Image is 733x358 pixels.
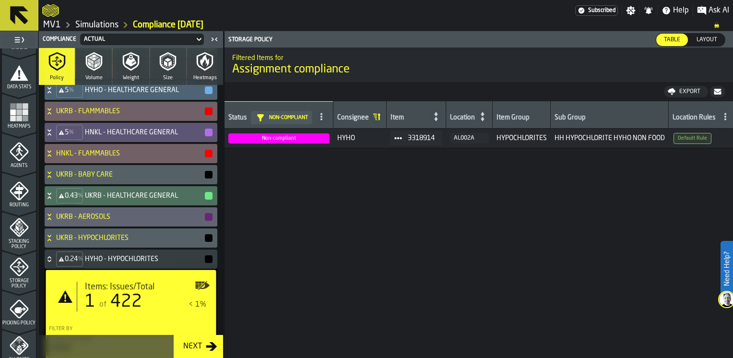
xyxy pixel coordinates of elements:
h4: HNKL - FLAMMABLES [56,150,204,157]
span: HYHO [337,134,383,142]
div: thumb [689,34,725,46]
nav: Breadcrumb [42,19,729,31]
div: Storage Policy [226,36,480,43]
span: of [99,301,106,309]
header: Storage Policy [225,31,733,48]
span: 0.43 [65,192,78,200]
div: Location [450,114,475,123]
span: HYPOCHLORITES [497,134,547,142]
div: Title [85,282,206,292]
button: button- [205,234,213,242]
span: 5 [65,86,69,94]
li: menu Orders [2,15,36,53]
h4: UKRB - HEALTHCARE GENERAL [85,192,204,200]
li: menu Routing [2,172,36,211]
div: < 1% [189,299,206,310]
button: button- [205,129,213,136]
div: UKRB - HYPOCHLORITES [45,228,213,248]
span: Storage Policy [2,278,36,289]
button: button- [205,171,213,179]
div: 1 [85,292,95,311]
span: % [69,129,74,136]
button: button-AL002A [450,133,489,143]
h2: Sub Title [232,52,725,62]
span: Help [673,5,689,16]
div: HYHO - HYPOCHLORITES [45,250,213,269]
a: link-to-/wh/i/3ccf57d1-1e0c-4a81-a3bb-c2011c5f0d50 [43,20,61,30]
li: menu Agents [2,133,36,171]
h4: UKRB - HYPOCHLORITES [56,234,204,242]
span: 0.24 [65,255,78,263]
a: link-to-/wh/i/3ccf57d1-1e0c-4a81-a3bb-c2011c5f0d50/settings/billing [575,5,618,16]
div: HNKL - FLAMMABLES [45,144,213,163]
label: button-toggle-Ask AI [693,5,733,16]
div: Item Group [497,114,546,123]
span: Policy [50,75,64,81]
span: Heatmaps [193,75,217,81]
a: link-to-/wh/i/3ccf57d1-1e0c-4a81-a3bb-c2011c5f0d50/simulations/f22fc673-aff1-4b61-9704-98a8e2f6fa4a [133,20,203,30]
span: 3318914 [408,134,435,142]
h4: HYHO - HYPOCHLORITES [85,255,204,263]
label: button-toggle-Close me [208,34,221,45]
div: AL002A [454,135,485,142]
span: Agents [2,163,36,168]
div: DropdownMenuValue-102998ef-d07e-4008-b8c5-7bd81e84dea8 [78,34,206,45]
span: Weight [123,75,139,81]
label: Need Help? [721,242,732,296]
span: Routing [2,203,36,208]
h4: UKRB - AEROSOLS [56,213,204,221]
button: button- [205,150,213,157]
span: 422 [110,293,142,310]
label: button-switch-multi-Layout [688,33,725,47]
button: button- [205,192,213,200]
div: UKRB - HEALTHCARE GENERAL [45,186,213,205]
div: Next [179,341,206,352]
li: menu Heatmaps [2,94,36,132]
a: logo-header [42,2,59,19]
button: button-Next [174,335,223,358]
div: UKRB - AEROSOLS [45,207,213,227]
h4: HNKL - HEALTHCARE GENERAL [85,129,204,136]
div: thumb [656,34,688,46]
span: Subscribed [588,7,615,14]
span: % [69,87,74,94]
span: % [78,256,83,263]
span: Assignment Compliance Rule [674,133,711,144]
span: Volume [85,75,103,81]
button: button- [205,107,213,115]
li: menu Picking Policy [2,290,36,329]
label: Filter By [47,324,215,334]
span: Non-compliant [269,115,308,121]
button: button- [205,86,213,94]
label: button-toggle-Toggle Full Menu [2,33,36,47]
div: HYHO - HEALTHCARE GENERAL [45,81,213,100]
div: hide filter [255,113,269,122]
h4: UKRB - BABY CARE [56,171,204,179]
label: button-toggle-Settings [622,6,639,15]
span: Compliance [43,36,76,43]
span: Ask AI [709,5,729,16]
span: 5 [65,129,69,136]
span: Stacking Policy [2,239,36,250]
span: Assignment compliance [232,62,350,77]
h4: UKRB - FLAMMABLES [56,107,204,115]
div: Consignee [337,114,369,123]
button: button-Export [664,86,708,97]
span: % [78,192,83,199]
div: UKRB - BABY CARE [45,165,213,184]
span: HH HYPOCHLORITE HYHO NON FOOD [555,134,665,142]
label: button-toggle-Help [658,5,693,16]
li: menu Stacking Policy [2,212,36,250]
div: HNKL - HEALTHCARE GENERAL [45,123,213,142]
div: Export [675,88,704,95]
div: Status [228,114,247,123]
span: Layout [693,36,721,44]
div: title-Assignment compliance [225,48,733,82]
label: button-toggle-Notifications [640,6,657,15]
div: UKRB - FLAMMABLES [45,102,213,121]
div: Location Rules [673,114,716,123]
label: button-switch-multi-Table [656,33,688,47]
button: button- [205,255,213,263]
span: Table [660,36,684,44]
